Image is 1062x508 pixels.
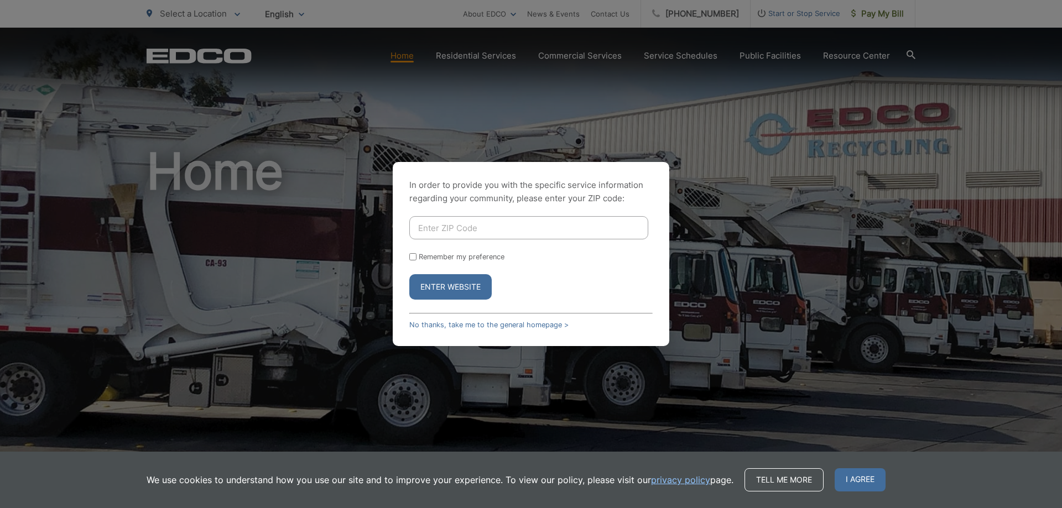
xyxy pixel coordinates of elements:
[147,473,733,486] p: We use cookies to understand how you use our site and to improve your experience. To view our pol...
[409,216,648,239] input: Enter ZIP Code
[651,473,710,486] a: privacy policy
[409,274,492,300] button: Enter Website
[745,468,824,491] a: Tell me more
[419,253,504,261] label: Remember my preference
[409,179,653,205] p: In order to provide you with the specific service information regarding your community, please en...
[835,468,886,491] span: I agree
[409,321,569,329] a: No thanks, take me to the general homepage >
